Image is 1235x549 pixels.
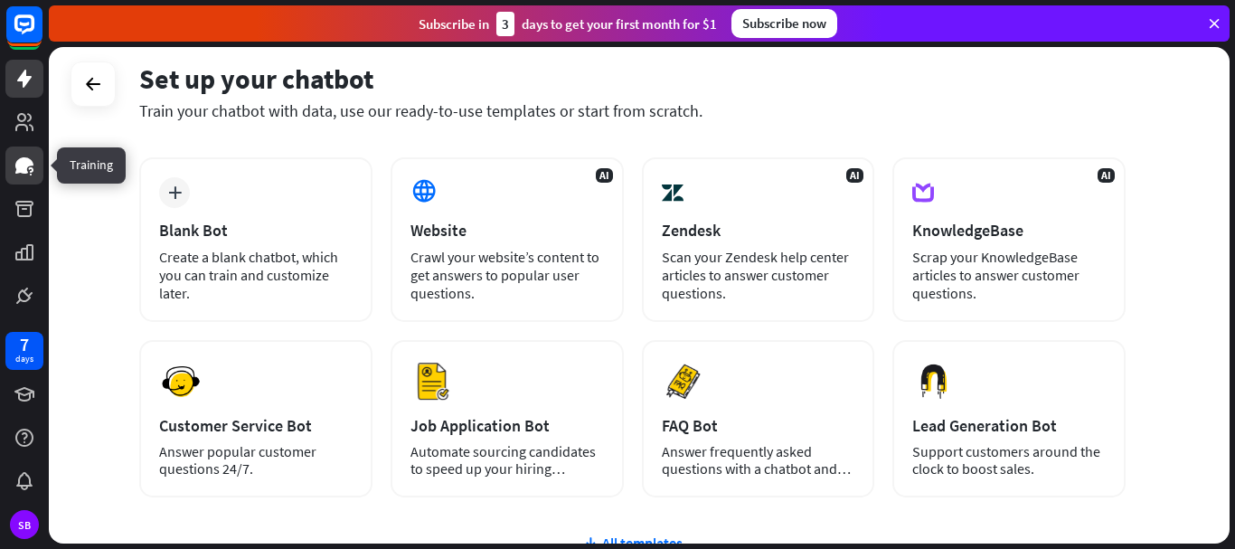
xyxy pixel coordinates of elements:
div: SB [10,510,39,539]
button: Open LiveChat chat widget [14,7,69,62]
div: Blank Bot [159,220,353,241]
div: Lead Generation Bot [912,415,1106,436]
span: AI [596,168,613,183]
a: 7 days [5,332,43,370]
div: FAQ Bot [662,415,855,436]
div: days [15,353,33,365]
div: 3 [496,12,514,36]
div: Automate sourcing candidates to speed up your hiring process. [410,443,604,478]
div: Website [410,220,604,241]
div: Job Application Bot [410,415,604,436]
div: Support customers around the clock to boost sales. [912,443,1106,478]
div: Subscribe in days to get your first month for $1 [419,12,717,36]
span: AI [1098,168,1115,183]
div: Answer frequently asked questions with a chatbot and save your time. [662,443,855,478]
div: Set up your chatbot [139,62,1126,96]
div: Scrap your KnowledgeBase articles to answer customer questions. [912,248,1106,302]
div: Customer Service Bot [159,415,353,436]
div: Zendesk [662,220,855,241]
div: Answer popular customer questions 24/7. [159,443,353,478]
div: Create a blank chatbot, which you can train and customize later. [159,248,353,302]
div: Crawl your website’s content to get answers to popular user questions. [410,248,604,302]
div: Scan your Zendesk help center articles to answer customer questions. [662,248,855,302]
div: 7 [20,336,29,353]
div: KnowledgeBase [912,220,1106,241]
div: Subscribe now [731,9,837,38]
span: AI [846,168,863,183]
div: Train your chatbot with data, use our ready-to-use templates or start from scratch. [139,100,1126,121]
i: plus [168,186,182,199]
